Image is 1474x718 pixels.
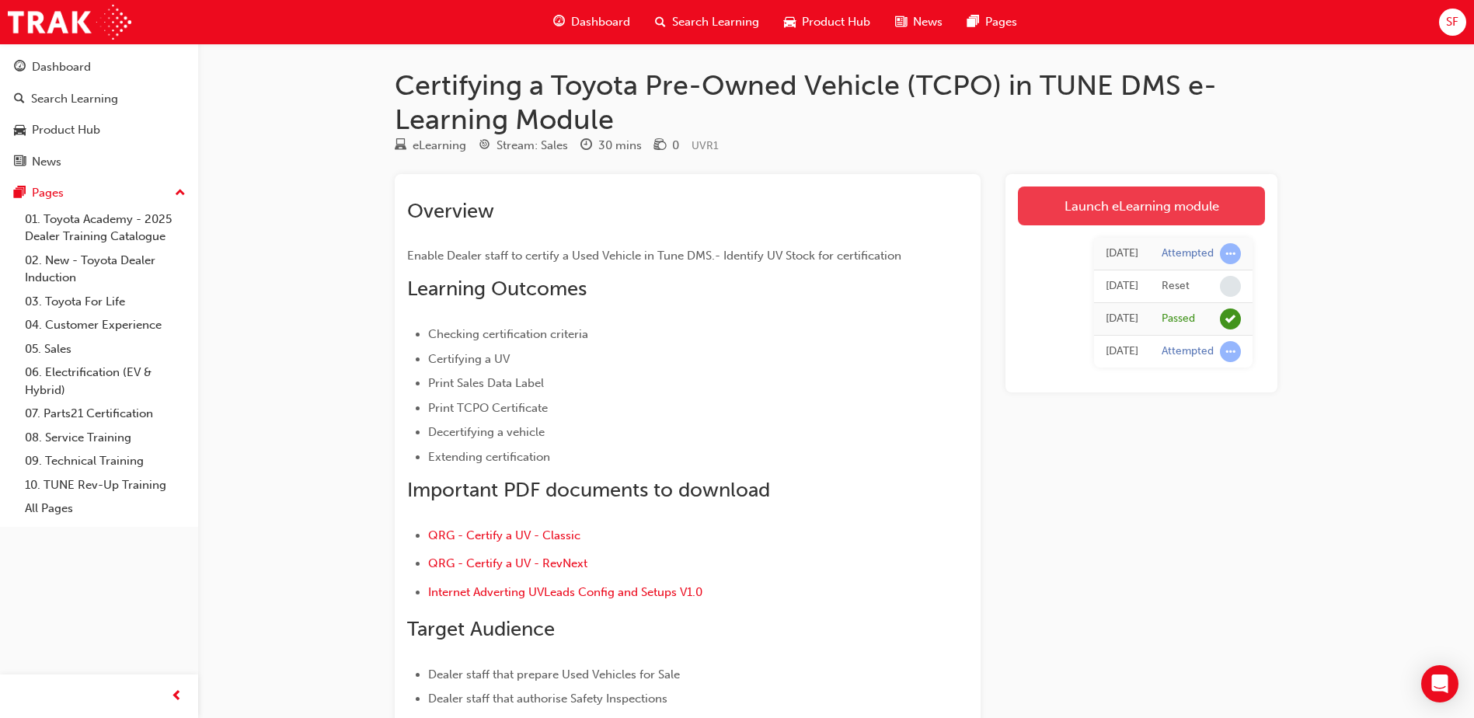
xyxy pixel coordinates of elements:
[407,617,555,641] span: Target Audience
[428,556,587,570] a: QRG - Certify a UV - RevNext
[428,667,680,681] span: Dealer staff that prepare Used Vehicles for Sale
[428,401,548,415] span: Print TCPO Certificate
[6,148,192,176] a: News
[428,692,667,706] span: Dealer staff that authorise Safety Inspections
[19,497,192,521] a: All Pages
[428,450,550,464] span: Extending certification
[6,50,192,179] button: DashboardSearch LearningProduct HubNews
[580,136,642,155] div: Duration
[175,183,186,204] span: up-icon
[428,376,544,390] span: Print Sales Data Label
[1220,276,1241,297] span: learningRecordVerb_NONE-icon
[407,478,770,502] span: Important PDF documents to download
[571,13,630,31] span: Dashboard
[1220,243,1241,264] span: learningRecordVerb_ATTEMPT-icon
[883,6,955,38] a: news-iconNews
[19,473,192,497] a: 10. TUNE Rev-Up Training
[407,277,587,301] span: Learning Outcomes
[413,137,466,155] div: eLearning
[31,90,118,108] div: Search Learning
[6,53,192,82] a: Dashboard
[395,68,1277,136] h1: Certifying a Toyota Pre-Owned Vehicle (TCPO) in TUNE DMS e-Learning Module
[32,184,64,202] div: Pages
[19,337,192,361] a: 05. Sales
[19,426,192,450] a: 08. Service Training
[497,137,568,155] div: Stream: Sales
[598,137,642,155] div: 30 mins
[19,449,192,473] a: 09. Technical Training
[19,290,192,314] a: 03. Toyota For Life
[1220,308,1241,329] span: learningRecordVerb_PASS-icon
[1106,245,1138,263] div: Wed Sep 17 2025 12:35:58 GMT+0930 (Australian Central Standard Time)
[1162,246,1214,261] div: Attempted
[19,313,192,337] a: 04. Customer Experience
[1106,310,1138,328] div: Wed Sep 17 2025 12:35:26 GMT+0930 (Australian Central Standard Time)
[32,58,91,76] div: Dashboard
[428,528,580,542] a: QRG - Certify a UV - Classic
[19,249,192,290] a: 02. New - Toyota Dealer Induction
[19,361,192,402] a: 06. Electrification (EV & Hybrid)
[428,585,702,599] a: Internet Adverting UVLeads Config and Setups V1.0
[1162,312,1195,326] div: Passed
[395,139,406,153] span: learningResourceType_ELEARNING-icon
[553,12,565,32] span: guage-icon
[985,13,1017,31] span: Pages
[913,13,943,31] span: News
[19,207,192,249] a: 01. Toyota Academy - 2025 Dealer Training Catalogue
[8,5,131,40] img: Trak
[1162,279,1190,294] div: Reset
[1018,186,1265,225] a: Launch eLearning module
[955,6,1030,38] a: pages-iconPages
[428,352,510,366] span: Certifying a UV
[655,12,666,32] span: search-icon
[479,139,490,153] span: target-icon
[967,12,979,32] span: pages-icon
[1220,341,1241,362] span: learningRecordVerb_ATTEMPT-icon
[6,85,192,113] a: Search Learning
[772,6,883,38] a: car-iconProduct Hub
[6,179,192,207] button: Pages
[479,136,568,155] div: Stream
[643,6,772,38] a: search-iconSearch Learning
[14,155,26,169] span: news-icon
[32,153,61,171] div: News
[1162,344,1214,359] div: Attempted
[784,12,796,32] span: car-icon
[541,6,643,38] a: guage-iconDashboard
[1106,277,1138,295] div: Wed Sep 17 2025 12:35:57 GMT+0930 (Australian Central Standard Time)
[802,13,870,31] span: Product Hub
[428,327,588,341] span: Checking certification criteria
[895,12,907,32] span: news-icon
[14,61,26,75] span: guage-icon
[428,425,545,439] span: Decertifying a vehicle
[14,92,25,106] span: search-icon
[654,136,679,155] div: Price
[672,137,679,155] div: 0
[32,121,100,139] div: Product Hub
[14,186,26,200] span: pages-icon
[19,402,192,426] a: 07. Parts21 Certification
[14,124,26,138] span: car-icon
[580,139,592,153] span: clock-icon
[692,139,719,152] span: Learning resource code
[1106,343,1138,361] div: Tue Sep 16 2025 09:46:39 GMT+0930 (Australian Central Standard Time)
[1446,13,1458,31] span: SF
[171,687,183,706] span: prev-icon
[407,249,901,263] span: Enable Dealer staff to certify a Used Vehicle in Tune DMS.- Identify UV Stock for certification
[6,116,192,145] a: Product Hub
[1439,9,1466,36] button: SF
[407,199,494,223] span: Overview
[395,136,466,155] div: Type
[654,139,666,153] span: money-icon
[672,13,759,31] span: Search Learning
[1421,665,1458,702] div: Open Intercom Messenger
